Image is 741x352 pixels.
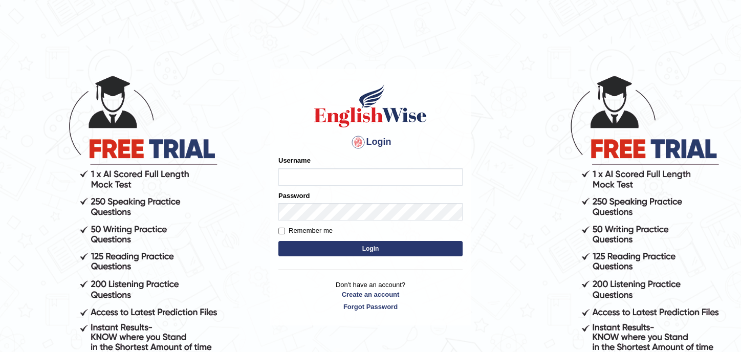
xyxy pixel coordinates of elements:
[278,228,285,234] input: Remember me
[278,241,463,256] button: Login
[278,156,311,165] label: Username
[278,226,333,236] label: Remember me
[278,134,463,150] h4: Login
[278,191,310,201] label: Password
[278,290,463,299] a: Create an account
[278,302,463,312] a: Forgot Password
[278,280,463,312] p: Don't have an account?
[312,83,429,129] img: Logo of English Wise sign in for intelligent practice with AI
